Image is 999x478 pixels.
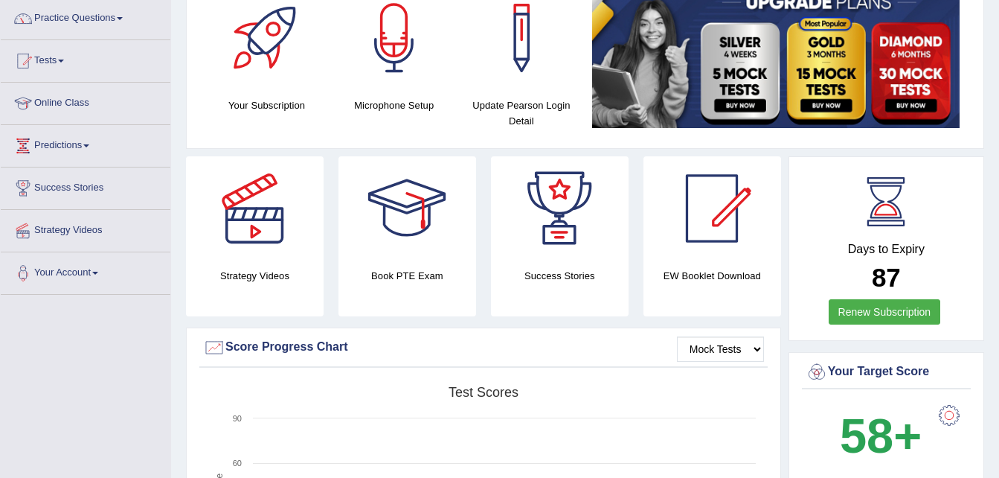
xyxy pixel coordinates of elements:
b: 58+ [840,409,922,463]
tspan: Test scores [449,385,518,400]
div: Your Target Score [806,361,967,383]
h4: Strategy Videos [186,268,324,284]
a: Predictions [1,125,170,162]
h4: Success Stories [491,268,629,284]
a: Tests [1,40,170,77]
h4: Update Pearson Login Detail [465,98,577,129]
text: 60 [233,459,242,468]
a: Strategy Videos [1,210,170,247]
h4: EW Booklet Download [643,268,781,284]
a: Online Class [1,83,170,120]
text: 90 [233,414,242,423]
b: 87 [872,263,901,292]
a: Success Stories [1,168,170,205]
h4: Book PTE Exam [338,268,476,284]
div: Score Progress Chart [203,337,764,359]
h4: Your Subscription [211,98,323,113]
a: Your Account [1,252,170,290]
h4: Microphone Setup [338,98,450,113]
h4: Days to Expiry [806,243,967,256]
a: Renew Subscription [829,299,941,325]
